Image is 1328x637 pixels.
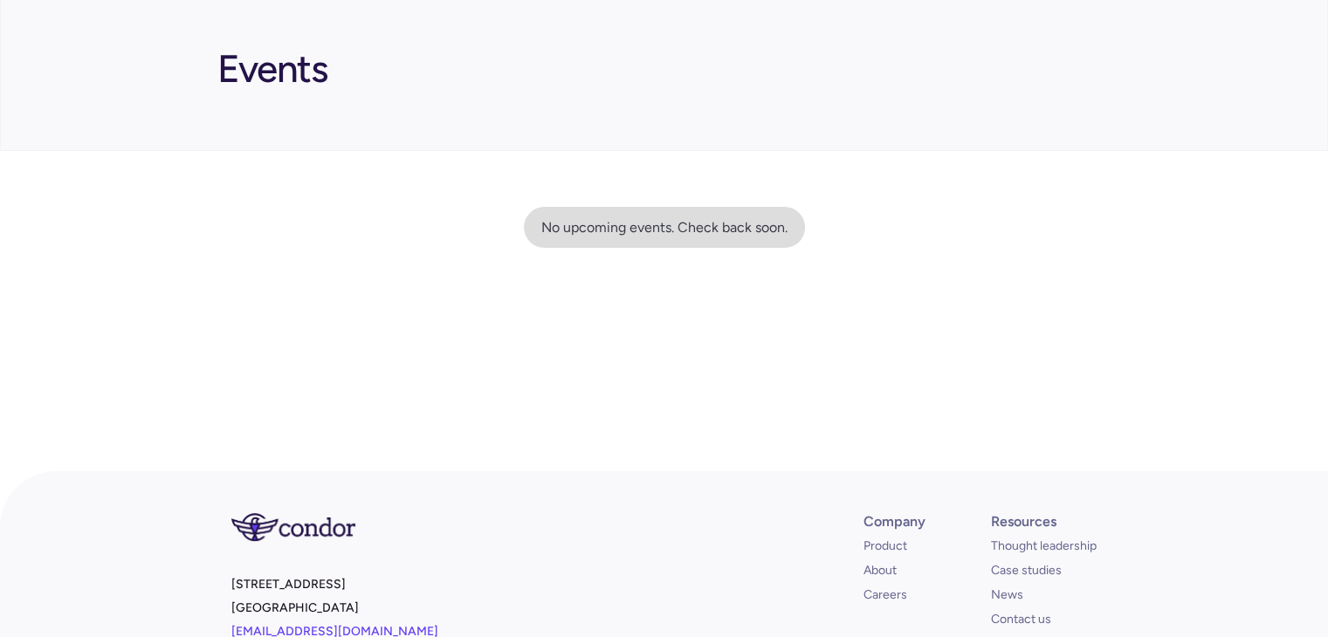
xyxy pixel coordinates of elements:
a: Contact us [991,611,1051,628]
a: News [991,586,1023,604]
a: Product [864,538,907,555]
a: Careers [864,586,907,604]
div: No upcoming events. Check back soon. [541,216,788,239]
a: Case studies [991,562,1062,579]
a: Thought leadership [991,538,1097,555]
div: Company [864,513,925,531]
a: About [864,562,897,579]
div: Resources [991,513,1056,531]
h1: Events [217,38,328,93]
